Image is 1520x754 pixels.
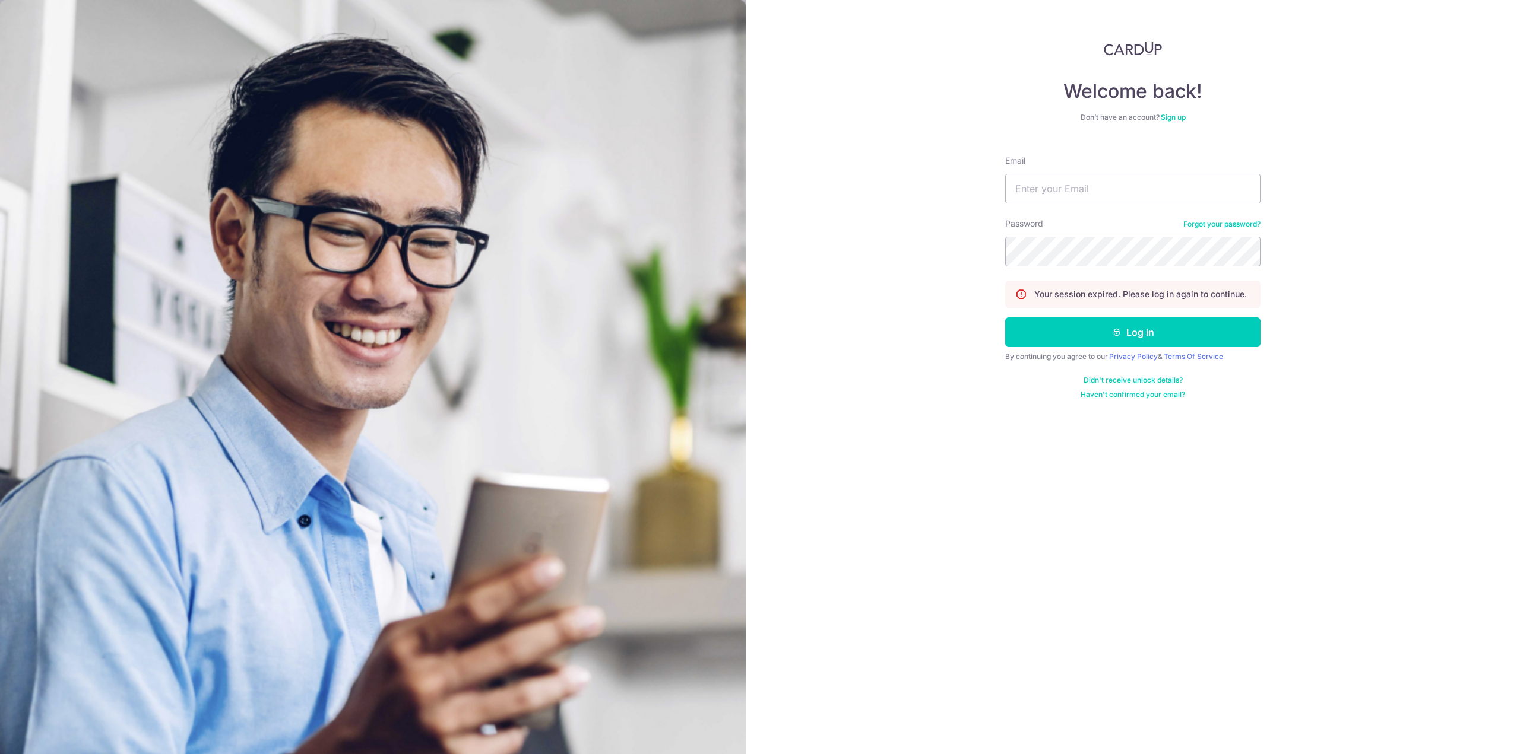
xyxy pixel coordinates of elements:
[1005,317,1261,347] button: Log in
[1084,376,1183,385] a: Didn't receive unlock details?
[1005,113,1261,122] div: Don’t have an account?
[1161,113,1186,122] a: Sign up
[1109,352,1158,361] a: Privacy Policy
[1183,219,1261,229] a: Forgot your password?
[1081,390,1185,399] a: Haven't confirmed your email?
[1005,155,1025,167] label: Email
[1005,218,1043,230] label: Password
[1005,352,1261,361] div: By continuing you agree to our &
[1104,42,1162,56] img: CardUp Logo
[1034,288,1247,300] p: Your session expired. Please log in again to continue.
[1164,352,1223,361] a: Terms Of Service
[1005,174,1261,203] input: Enter your Email
[1005,79,1261,103] h4: Welcome back!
